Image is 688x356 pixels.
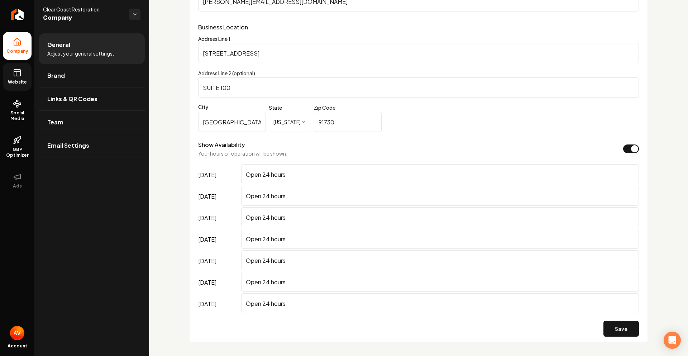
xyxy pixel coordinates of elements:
[198,112,266,132] input: City
[198,164,238,186] label: [DATE]
[241,293,639,313] input: Enter hours
[43,6,123,13] span: Clear Coast Restoration
[198,150,287,157] p: Your hours of operation will be shown.
[47,118,63,127] span: Team
[47,41,70,49] span: General
[10,183,25,189] span: Ads
[47,141,89,150] span: Email Settings
[241,229,639,249] input: Enter hours
[39,64,145,87] a: Brand
[314,104,335,111] label: Zip Code
[198,23,639,32] p: Business Location
[198,77,639,98] input: Address Line 2 (optional)
[39,134,145,157] a: Email Settings
[198,272,238,293] label: [DATE]
[241,272,639,292] input: Enter hours
[198,35,230,42] label: Address Line 1
[314,112,382,132] input: Zip Code
[8,343,27,349] span: Account
[47,95,97,103] span: Links & QR Codes
[241,207,639,227] input: Enter hours
[198,207,238,229] label: [DATE]
[198,103,266,110] label: City
[198,186,238,207] label: [DATE]
[198,141,245,148] label: Show Availability
[11,9,24,20] img: Rebolt Logo
[39,111,145,134] a: Team
[241,250,639,270] input: Enter hours
[3,63,32,91] a: Website
[4,48,31,54] span: Company
[5,79,30,85] span: Website
[198,229,238,250] label: [DATE]
[198,250,238,272] label: [DATE]
[3,167,32,195] button: Ads
[241,186,639,206] input: Enter hours
[10,326,24,340] button: Open user button
[43,13,123,23] span: Company
[3,94,32,127] a: Social Media
[47,50,114,57] span: Adjust your general settings.
[198,43,639,63] input: Address Line 1
[10,326,24,340] img: Ana Villa
[664,332,681,349] div: Open Intercom Messenger
[198,293,238,315] label: [DATE]
[3,147,32,158] span: GBP Optimizer
[47,71,65,80] span: Brand
[603,321,639,337] button: Save
[3,130,32,164] a: GBP Optimizer
[3,110,32,122] span: Social Media
[269,104,282,111] label: State
[39,87,145,110] a: Links & QR Codes
[198,70,255,76] label: Address Line 2 (optional)
[241,164,639,184] input: Enter hours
